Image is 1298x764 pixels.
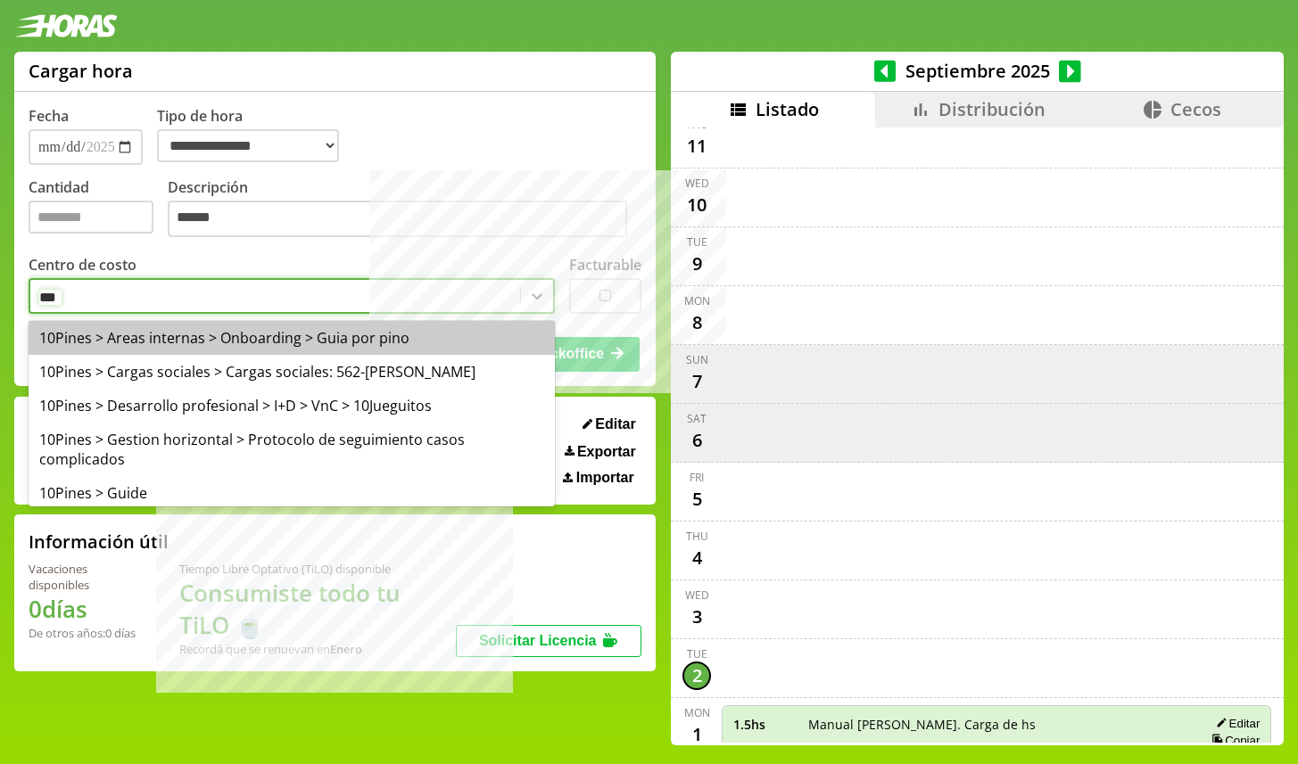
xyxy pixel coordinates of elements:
div: Wed [685,587,709,603]
div: Mon [684,705,710,720]
h1: 0 días [29,593,136,625]
div: Tue [687,234,707,250]
div: 4 [682,544,711,572]
div: 10Pines > Gestion horizontal > Protocolo de seguimiento casos complicados [29,423,555,476]
b: Enero [330,641,362,657]
span: Listado [756,97,819,121]
button: Editar [577,415,641,433]
div: 2 [682,661,711,690]
div: 8 [682,308,711,337]
div: Mon [684,293,710,308]
div: 10Pines > Desarrollo profesional > I+D > VnC > 10Jueguitos [29,389,555,423]
div: Sat [687,411,707,426]
h1: Consumiste todo tu TiLO 🍵 [179,577,456,641]
button: Solicitar Licencia [456,625,641,657]
label: Descripción [168,177,641,242]
div: 1 [682,720,711,749]
div: Sun [686,352,708,367]
span: 1.5 hs [733,716,796,733]
div: 7 [682,367,711,396]
div: 10Pines > Guide [29,476,555,510]
input: Cantidad [29,201,153,234]
label: Cantidad [29,177,168,242]
span: Solicitar Licencia [479,633,597,648]
div: Fri [690,470,704,485]
span: Exportar [577,444,636,460]
div: 10 [682,191,711,219]
label: Facturable [569,255,641,275]
div: De otros años: 0 días [29,625,136,641]
div: Wed [685,176,709,191]
select: Tipo de hora [157,129,339,162]
span: Cecos [1170,97,1221,121]
h1: Cargar hora [29,59,133,83]
span: Septiembre 2025 [896,59,1059,83]
div: Recordá que se renuevan en [179,641,456,657]
div: 3 [682,603,711,631]
button: Copiar [1206,733,1260,748]
div: scrollable content [671,127,1284,743]
div: 10Pines > Cargas sociales > Cargas sociales: 562-[PERSON_NAME] [29,355,555,389]
textarea: Descripción [168,201,627,238]
button: Exportar [559,443,641,461]
span: Distribución [938,97,1046,121]
div: 11 [682,132,711,160]
button: Editar [1211,716,1260,731]
label: Fecha [29,106,69,126]
div: Tue [687,646,707,661]
img: logotipo [14,14,118,37]
div: Vacaciones disponibles [29,561,136,593]
span: Editar [595,416,635,432]
div: 10Pines > Areas internas > Onboarding > Guia por pino [29,321,555,355]
div: Thu [686,529,708,544]
label: Tipo de hora [157,106,353,165]
span: Manual [PERSON_NAME]. Carga de hs [808,716,1166,733]
div: Tiempo Libre Optativo (TiLO) disponible [179,561,456,577]
div: 6 [682,426,711,455]
div: 5 [682,485,711,513]
span: Importar [576,470,634,486]
div: 9 [682,250,711,278]
h2: Información útil [29,530,169,554]
label: Centro de costo [29,255,136,275]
